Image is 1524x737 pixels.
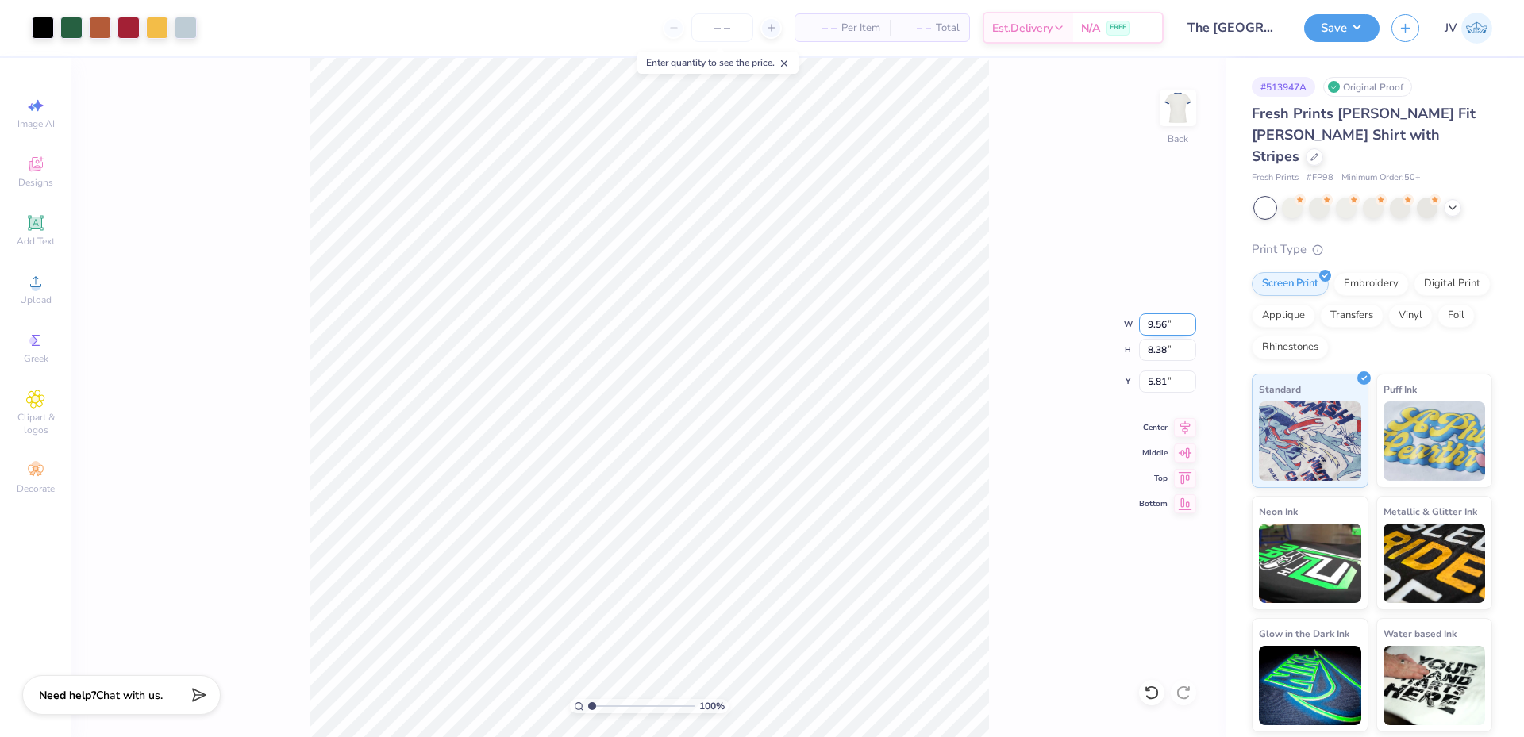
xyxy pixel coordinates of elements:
[841,20,880,36] span: Per Item
[1445,13,1492,44] a: JV
[1461,13,1492,44] img: Jo Vincent
[1388,304,1433,328] div: Vinyl
[637,52,799,74] div: Enter quantity to see the price.
[1252,77,1315,97] div: # 513947A
[17,117,55,130] span: Image AI
[1320,304,1384,328] div: Transfers
[805,20,837,36] span: – –
[1139,447,1168,459] span: Middle
[1384,625,1457,642] span: Water based Ink
[1252,272,1329,296] div: Screen Print
[1252,304,1315,328] div: Applique
[1168,132,1188,146] div: Back
[17,482,55,495] span: Decorate
[936,20,960,36] span: Total
[691,13,753,42] input: – –
[1384,401,1486,481] img: Puff Ink
[699,699,725,713] span: 100 %
[1384,524,1486,603] img: Metallic & Glitter Ink
[1259,381,1301,397] span: Standard
[1259,625,1349,642] span: Glow in the Dark Ink
[1162,92,1194,124] img: Back
[1259,401,1361,481] img: Standard
[1259,503,1298,520] span: Neon Ink
[1341,171,1421,185] span: Minimum Order: 50 +
[1176,12,1292,44] input: Untitled Design
[1304,14,1380,42] button: Save
[1307,171,1333,185] span: # FP98
[992,20,1053,36] span: Est. Delivery
[1384,503,1477,520] span: Metallic & Glitter Ink
[1323,77,1412,97] div: Original Proof
[1252,104,1476,166] span: Fresh Prints [PERSON_NAME] Fit [PERSON_NAME] Shirt with Stripes
[1081,20,1100,36] span: N/A
[1252,171,1299,185] span: Fresh Prints
[1139,473,1168,484] span: Top
[1384,381,1417,397] span: Puff Ink
[1110,22,1126,33] span: FREE
[1139,422,1168,433] span: Center
[96,688,163,703] span: Chat with us.
[20,294,52,306] span: Upload
[1252,240,1492,259] div: Print Type
[1437,304,1475,328] div: Foil
[17,235,55,248] span: Add Text
[1139,498,1168,509] span: Bottom
[1384,646,1486,725] img: Water based Ink
[8,411,63,436] span: Clipart & logos
[1333,272,1409,296] div: Embroidery
[1259,524,1361,603] img: Neon Ink
[899,20,931,36] span: – –
[18,176,53,189] span: Designs
[24,352,48,365] span: Greek
[1414,272,1491,296] div: Digital Print
[39,688,96,703] strong: Need help?
[1252,336,1329,359] div: Rhinestones
[1259,646,1361,725] img: Glow in the Dark Ink
[1445,19,1457,37] span: JV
